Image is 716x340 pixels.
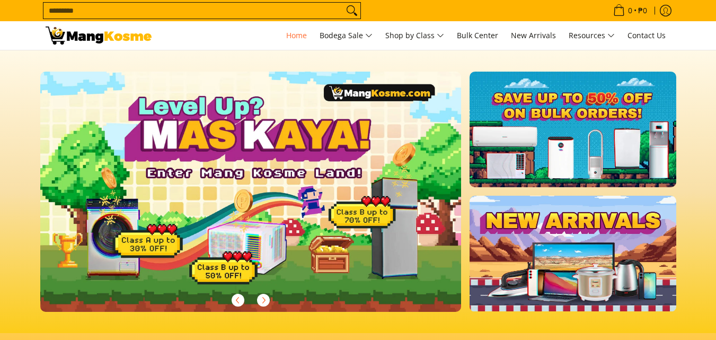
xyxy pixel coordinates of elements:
[626,7,634,14] span: 0
[380,21,449,50] a: Shop by Class
[252,289,275,312] button: Next
[314,21,378,50] a: Bodega Sale
[627,30,666,40] span: Contact Us
[511,30,556,40] span: New Arrivals
[281,21,312,50] a: Home
[457,30,498,40] span: Bulk Center
[385,29,444,42] span: Shop by Class
[622,21,671,50] a: Contact Us
[563,21,620,50] a: Resources
[506,21,561,50] a: New Arrivals
[343,3,360,19] button: Search
[637,7,649,14] span: ₱0
[162,21,671,50] nav: Main Menu
[610,5,650,16] span: •
[569,29,615,42] span: Resources
[286,30,307,40] span: Home
[226,289,250,312] button: Previous
[40,72,462,312] img: Gaming desktop banner
[320,29,373,42] span: Bodega Sale
[46,27,152,45] img: Mang Kosme: Your Home Appliances Warehouse Sale Partner!
[452,21,503,50] a: Bulk Center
